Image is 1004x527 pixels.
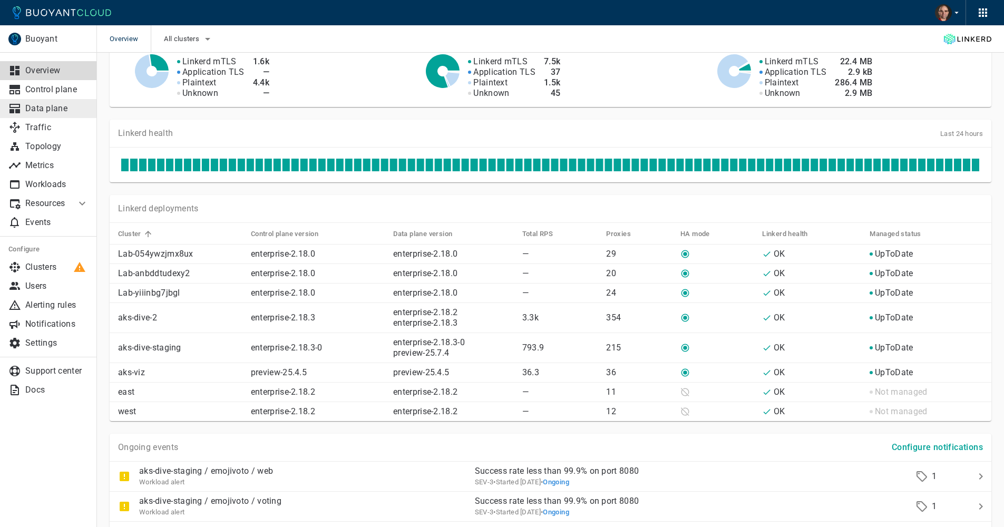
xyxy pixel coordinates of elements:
a: enterprise-2.18.0 [393,288,457,298]
h4: 2.9 MB [835,88,872,99]
a: preview-25.4.5 [393,367,449,377]
a: enterprise-2.18.2 [393,307,457,317]
p: Overview [25,65,89,76]
p: 36 [606,367,672,378]
a: enterprise-2.18.3 [251,313,315,323]
h4: 1.6k [253,56,270,67]
p: aks-dive-staging [118,343,242,353]
p: Resources [25,198,67,209]
p: OK [774,367,785,378]
h4: 22.4 MB [835,56,872,67]
p: Topology [25,141,89,152]
p: Unknown [473,88,509,99]
p: Application TLS [473,67,535,77]
h5: Data plane version [393,230,452,238]
p: UpToDate [875,288,913,298]
a: enterprise-2.18.3 [393,318,457,328]
p: Workloads [25,179,89,190]
p: Plaintext [182,77,217,88]
span: Last 24 hours [940,130,983,138]
p: 354 [606,313,672,323]
p: east [118,387,242,397]
p: UpToDate [875,268,913,279]
p: OK [774,343,785,353]
span: Ongoing [543,478,569,486]
p: Linkerd health [118,128,173,139]
span: Linkerd health [762,229,822,239]
p: Plaintext [765,77,799,88]
span: Total RPS [522,229,567,239]
p: Control plane [25,84,89,95]
a: enterprise-2.18.0 [393,268,457,278]
p: Linkerd mTLS [182,56,237,67]
p: aks-dive-staging / emojivoto / voting [139,496,281,506]
h5: Managed status [870,230,921,238]
img: Buoyant [8,33,21,45]
img: Travis Beckham [935,4,952,21]
h4: 1.5k [544,77,561,88]
p: Settings [25,338,89,348]
p: UpToDate [875,249,913,259]
span: Ongoing [543,508,569,516]
p: UpToDate [875,313,913,323]
span: HA mode [680,229,724,239]
a: enterprise-2.18.2 [251,387,315,397]
p: Clusters [25,262,89,272]
p: Users [25,281,89,291]
p: Alerting rules [25,300,89,310]
p: 11 [606,387,672,397]
a: enterprise-2.18.2 [393,387,457,397]
h4: 7.5k [544,56,561,67]
a: enterprise-2.18.2 [251,406,315,416]
div: 1 [914,469,970,484]
p: Linkerd deployments [118,203,199,214]
p: UpToDate [875,367,913,378]
h5: Total RPS [522,230,553,238]
p: Buoyant [25,34,88,44]
p: 36.3 [522,367,598,378]
h4: 286.4 MB [835,77,872,88]
p: Lab-yiiinbg7jbgl [118,288,242,298]
p: aks-viz [118,367,242,378]
span: Control plane version [251,229,332,239]
p: — [522,288,598,298]
a: Configure notifications [888,442,987,452]
p: OK [774,268,785,279]
h5: HA mode [680,230,710,238]
span: SEV-3 [475,508,494,516]
p: OK [774,313,785,323]
span: • [541,508,569,516]
p: Plaintext [473,77,508,88]
a: enterprise-2.18.2 [393,406,457,416]
p: OK [774,249,785,259]
p: Notifications [25,319,89,329]
span: Managed status [870,229,935,239]
p: — [522,249,598,259]
a: preview-25.4.5 [251,367,307,377]
a: enterprise-2.18.3-0 [251,343,323,353]
span: Proxies [606,229,645,239]
h4: 2.9 kB [835,67,872,77]
p: Linkerd mTLS [473,56,528,67]
p: OK [774,387,785,397]
span: All clusters [164,35,201,43]
p: aks-dive-staging / emojivoto / web [139,466,273,476]
p: Lab-054ywzjmx8ux [118,249,242,259]
p: west [118,406,242,417]
h4: — [253,67,270,77]
p: — [522,268,598,279]
p: OK [774,288,785,298]
p: Linkerd mTLS [765,56,819,67]
span: Workload alert [139,478,184,486]
h5: Configure [8,245,89,253]
p: — [522,406,598,417]
h5: Proxies [606,230,631,238]
p: Support center [25,366,89,376]
h5: Linkerd health [762,230,808,238]
p: 3.3k [522,313,598,323]
p: 29 [606,249,672,259]
p: 24 [606,288,672,298]
p: Unknown [182,88,218,99]
p: Application TLS [182,67,245,77]
h4: Configure notifications [892,442,983,453]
